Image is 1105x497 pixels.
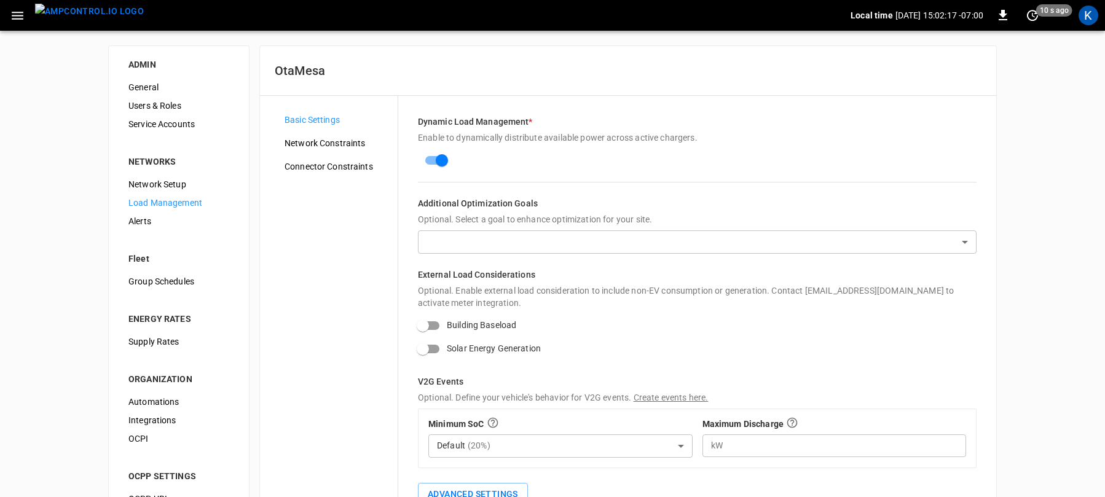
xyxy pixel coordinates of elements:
div: Network Constraints [275,134,398,152]
p: [DATE] 15:02:17 -07:00 [895,9,983,22]
p: Local time [851,9,893,22]
span: General [128,81,229,94]
span: Connector Constraints [285,160,388,173]
span: Users & Roles [128,100,229,112]
span: Network Setup [128,178,229,191]
span: Building Baseload [447,319,516,332]
p: Optional. Define your vehicle's behavior for V2G events. [418,391,977,404]
p: Optional. Enable external load consideration to include non-EV consumption or generation. Contact... [418,284,977,309]
span: Load Management [128,197,229,209]
div: NETWORKS [128,155,229,168]
h6: V2G Events [418,375,977,389]
p: kW [711,439,723,452]
span: OCPI [128,432,229,445]
div: Network Setup [119,175,239,194]
div: General [119,78,239,96]
p: Maximum Discharge [702,418,784,430]
div: Basic Settings [275,111,398,129]
div: Lowest allowable SoC the vehicle can reach during a V2G event. The default setting prevents full ... [487,417,499,432]
span: Group Schedules [128,275,229,288]
span: 10 s ago [1036,4,1072,17]
span: Integrations [128,414,229,427]
div: ENERGY RATES [128,313,229,325]
div: ADMIN [128,58,229,71]
div: Users & Roles [119,96,239,115]
button: set refresh interval [1023,6,1042,25]
p: ( 20 %) [468,439,490,452]
p: Minimum SoC [428,418,484,430]
span: Create events here. [634,393,709,402]
div: Automations [119,393,239,411]
div: Group Schedules [119,272,239,291]
div: Alerts [119,212,239,230]
div: Load Management [119,194,239,212]
div: Service Accounts [119,115,239,133]
img: ampcontrol.io logo [35,4,144,19]
h6: External Load Considerations [418,268,977,282]
p: Optional. Select a goal to enhance optimization for your site. [418,213,977,225]
div: Fleet [128,252,229,265]
span: Solar Energy Generation [447,342,541,355]
h6: Additional Optimization Goals [418,197,977,211]
p: Enable to dynamically distribute available power across active chargers. [418,131,977,144]
span: Automations [128,396,229,409]
div: ORGANIZATION [128,373,229,385]
h6: OtaMesa [275,61,981,80]
div: OCPP SETTINGS [128,470,229,482]
div: Supply Rates [119,332,239,351]
span: Network Constraints [285,137,388,150]
div: OCPI [119,429,239,448]
span: Alerts [128,215,229,228]
div: Integrations [119,411,239,429]
h6: Dynamic Load Management [418,115,977,129]
span: Supply Rates [128,335,229,348]
span: Service Accounts [128,118,229,131]
span: Basic Settings [285,114,388,127]
div: Default [428,434,693,458]
div: profile-icon [1079,6,1098,25]
div: Connector Constraints [275,157,398,176]
div: Maximum amount of power a vehicle is permitted to discharge during a V2G event. [786,417,798,432]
